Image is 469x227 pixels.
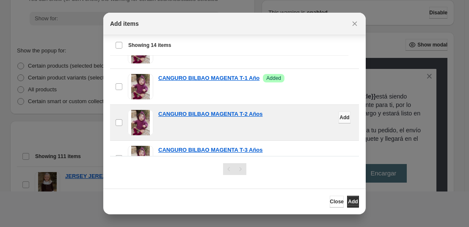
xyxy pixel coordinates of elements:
[158,74,259,82] a: CANGURO BILBAO MAGENTA T-1 Año
[110,19,139,28] h2: Add items
[347,196,359,208] button: Add
[128,42,171,49] span: Showing 14 items
[330,198,344,205] span: Close
[339,114,349,121] span: Add
[223,163,246,175] nav: Pagination
[349,18,361,30] button: Close
[266,75,281,82] span: Added
[348,198,358,205] span: Add
[158,110,263,118] a: CANGURO BILBAO MAGENTA T-2 Años
[158,146,263,154] a: CANGURO BILBAO MAGENTA T-3 Años
[339,112,350,123] button: Add
[330,196,344,208] button: Close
